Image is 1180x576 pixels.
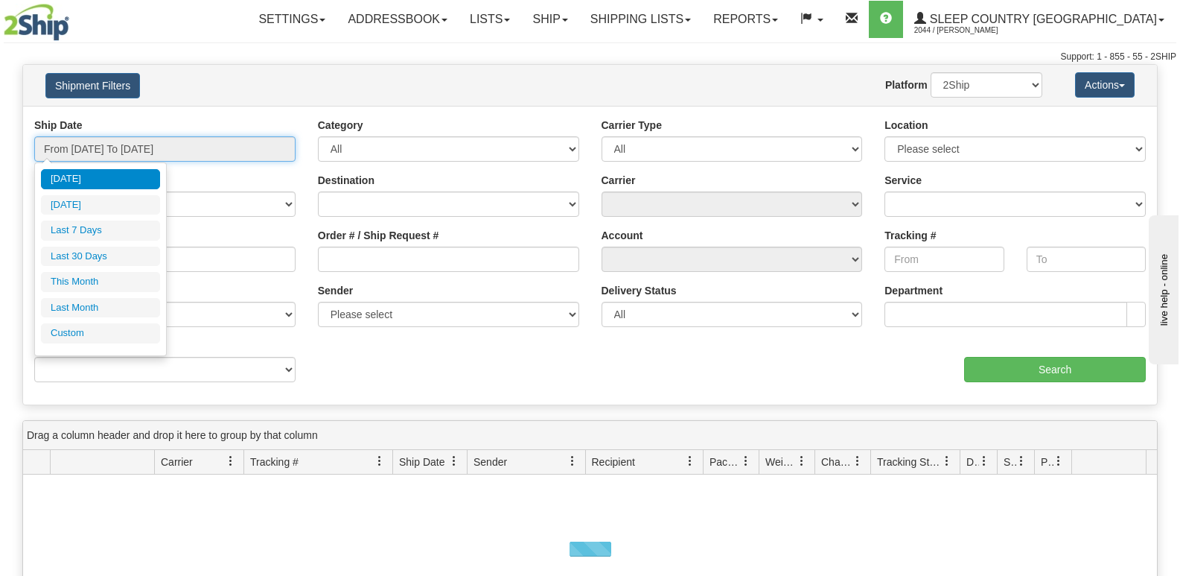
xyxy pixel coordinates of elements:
label: Platform [885,77,928,92]
span: Weight [765,455,797,469]
li: Last 30 Days [41,247,160,267]
button: Shipment Filters [45,73,140,98]
li: Custom [41,323,160,344]
a: Addressbook [337,1,459,38]
a: Shipping lists [579,1,702,38]
label: Carrier Type [602,118,662,133]
span: Shipment Issues [1004,455,1016,469]
span: Ship Date [399,455,444,469]
span: Pickup Status [1041,455,1053,469]
label: Destination [318,173,374,188]
div: Support: 1 - 855 - 55 - 2SHIP [4,51,1176,63]
a: Delivery Status filter column settings [972,449,997,474]
a: Sender filter column settings [560,449,585,474]
label: Delivery Status [602,283,677,298]
input: From [884,247,1004,272]
li: This Month [41,272,160,292]
iframe: chat widget [1146,212,1179,364]
span: Charge [821,455,852,469]
span: Packages [709,455,741,469]
a: Tracking # filter column settings [367,449,392,474]
label: Tracking # [884,228,936,243]
input: Search [964,357,1146,382]
label: Carrier [602,173,636,188]
a: Sleep Country [GEOGRAPHIC_DATA] 2044 / [PERSON_NAME] [903,1,1176,38]
span: 2044 / [PERSON_NAME] [914,23,1026,38]
a: Reports [702,1,789,38]
a: Shipment Issues filter column settings [1009,449,1034,474]
li: [DATE] [41,169,160,189]
span: Sleep Country [GEOGRAPHIC_DATA] [926,13,1157,25]
img: logo2044.jpg [4,4,69,41]
a: Tracking Status filter column settings [934,449,960,474]
div: grid grouping header [23,421,1157,450]
a: Settings [247,1,337,38]
span: Carrier [161,455,193,469]
a: Ship Date filter column settings [441,449,467,474]
input: To [1027,247,1146,272]
a: Packages filter column settings [733,449,759,474]
span: Tracking Status [877,455,942,469]
a: Weight filter column settings [789,449,814,474]
div: live help - online [11,13,138,24]
li: Last 7 Days [41,221,160,241]
a: Pickup Status filter column settings [1046,449,1071,474]
a: Recipient filter column settings [677,449,703,474]
span: Delivery Status [966,455,979,469]
span: Tracking # [250,455,299,469]
a: Lists [459,1,521,38]
a: Ship [521,1,578,38]
label: Order # / Ship Request # [318,228,439,243]
label: Account [602,228,643,243]
label: Service [884,173,922,188]
label: Ship Date [34,118,83,133]
label: Department [884,283,943,298]
span: Sender [473,455,507,469]
label: Sender [318,283,353,298]
li: Last Month [41,298,160,318]
label: Category [318,118,363,133]
a: Carrier filter column settings [218,449,243,474]
span: Recipient [592,455,635,469]
a: Charge filter column settings [845,449,870,474]
button: Actions [1075,72,1135,98]
li: [DATE] [41,195,160,215]
label: Location [884,118,928,133]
